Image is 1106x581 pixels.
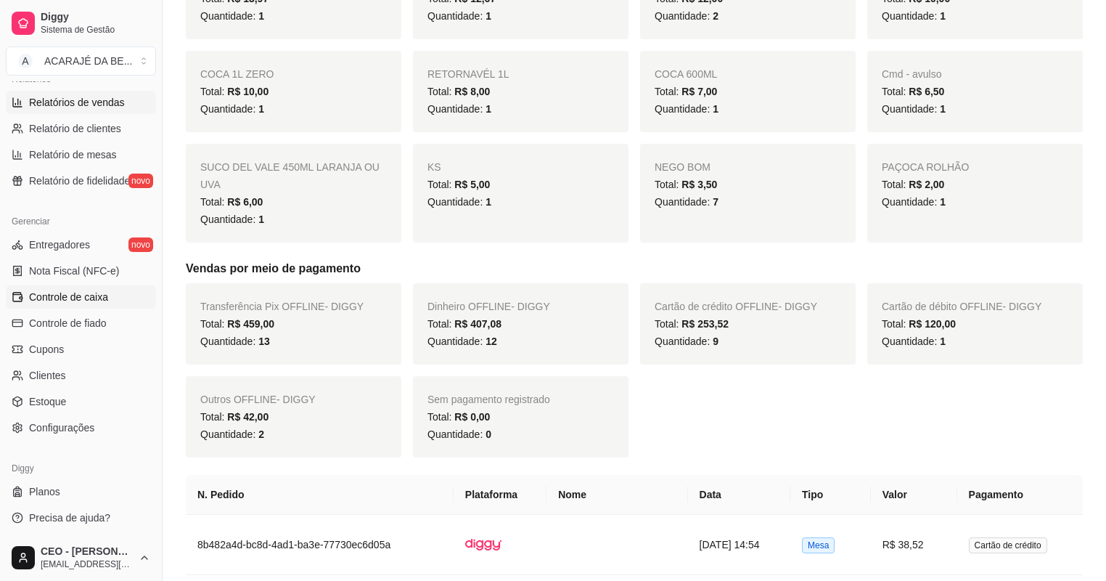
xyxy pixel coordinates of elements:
span: Total: [655,179,717,190]
th: Valor [871,475,957,515]
span: R$ 459,00 [227,318,274,330]
span: R$ 5,00 [454,179,490,190]
span: R$ 10,00 [227,86,269,97]
span: 13 [258,336,270,347]
span: Configurações [29,420,94,435]
a: Relatório de clientes [6,117,156,140]
span: Precisa de ajuda? [29,511,110,525]
span: Cartão de crédito OFFLINE - DIGGY [655,301,817,312]
a: DiggySistema de Gestão [6,6,156,41]
span: Clientes [29,368,66,383]
span: 1 [940,10,946,22]
td: R$ 38,52 [871,515,957,575]
span: Total: [427,179,490,190]
span: R$ 42,00 [227,411,269,423]
span: Relatório de fidelidade [29,174,130,188]
span: Total: [427,411,490,423]
span: KS [427,161,441,173]
span: 7 [713,196,718,208]
th: Plataforma [454,475,546,515]
span: Total: [200,196,263,208]
a: Controle de fiado [6,312,156,335]
span: Quantidade: [655,10,718,22]
th: N. Pedido [186,475,454,515]
span: Relatório de mesas [29,147,117,162]
span: Relatório de clientes [29,121,121,136]
th: Tipo [790,475,871,515]
span: 1 [486,103,491,115]
span: 0 [486,428,491,440]
span: 9 [713,336,718,347]
span: R$ 407,08 [454,318,501,330]
a: Planos [6,480,156,503]
th: Nome [546,475,687,515]
span: R$ 6,50 [909,86,944,97]
span: Quantidade: [655,336,718,347]
span: R$ 0,00 [454,411,490,423]
span: Outros OFFLINE - DIGGY [200,394,316,405]
span: Total: [882,86,944,97]
th: Pagamento [957,475,1083,515]
span: Controle de caixa [29,290,108,304]
img: diggy [465,527,501,563]
span: 1 [258,10,264,22]
span: Sistema de Gestão [41,24,150,36]
span: PAÇOCA ROLHÃO [882,161,969,173]
td: [DATE] 14:54 [688,515,790,575]
span: 1 [258,103,264,115]
span: 2 [258,428,264,440]
span: Quantidade: [427,428,491,440]
span: Cartão de débito OFFLINE - DIGGY [882,301,1041,312]
span: R$ 7,00 [681,86,717,97]
span: Cartão de crédito [969,537,1047,553]
a: Estoque [6,390,156,413]
span: R$ 6,00 [227,196,263,208]
span: Total: [655,86,717,97]
div: Diggy [6,457,156,480]
button: Select a team [6,46,156,76]
h5: Vendas por meio de pagamento [186,260,1083,277]
span: COCA 1L ZERO [200,68,274,80]
span: A [18,54,33,68]
span: Quantidade: [655,103,718,115]
span: Total: [882,318,956,330]
span: CEO - [PERSON_NAME] [41,545,133,558]
span: Cmd - avulso [882,68,941,80]
span: Controle de fiado [29,316,107,330]
span: 2 [713,10,718,22]
span: SUCO DEL VALE 450ML LARANJA OU UVA [200,161,380,190]
span: 1 [940,196,946,208]
span: Estoque [29,394,66,409]
a: Clientes [6,364,156,387]
span: Relatórios de vendas [29,95,125,110]
span: Quantidade: [655,196,718,208]
span: Quantidade: [200,214,264,225]
span: Quantidade: [882,336,946,347]
span: Total: [200,318,274,330]
span: Sem pagamento registrado [427,394,550,405]
span: RETORNAVÉL 1L [427,68,509,80]
button: CEO - [PERSON_NAME][EMAIL_ADDRESS][DOMAIN_NAME] [6,540,156,575]
span: R$ 120,00 [909,318,956,330]
span: Total: [200,411,269,423]
span: 1 [713,103,718,115]
a: Relatório de mesas [6,143,156,166]
span: Quantidade: [427,196,491,208]
span: Total: [427,86,490,97]
th: Data [688,475,790,515]
span: R$ 8,00 [454,86,490,97]
a: Controle de caixa [6,285,156,309]
span: Mesa [802,537,835,553]
span: 1 [258,214,264,225]
span: 1 [940,336,946,347]
a: Entregadoresnovo [6,233,156,256]
a: Relatórios de vendas [6,91,156,114]
div: ACARAJÉ DA BE ... [44,54,132,68]
div: Gerenciar [6,210,156,233]
span: R$ 3,50 [681,179,717,190]
td: 8b482a4d-bc8d-4ad1-ba3e-77730ec6d05a [186,515,454,575]
span: 1 [486,196,491,208]
span: R$ 2,00 [909,179,944,190]
span: [EMAIL_ADDRESS][DOMAIN_NAME] [41,558,133,570]
span: R$ 253,52 [681,318,729,330]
